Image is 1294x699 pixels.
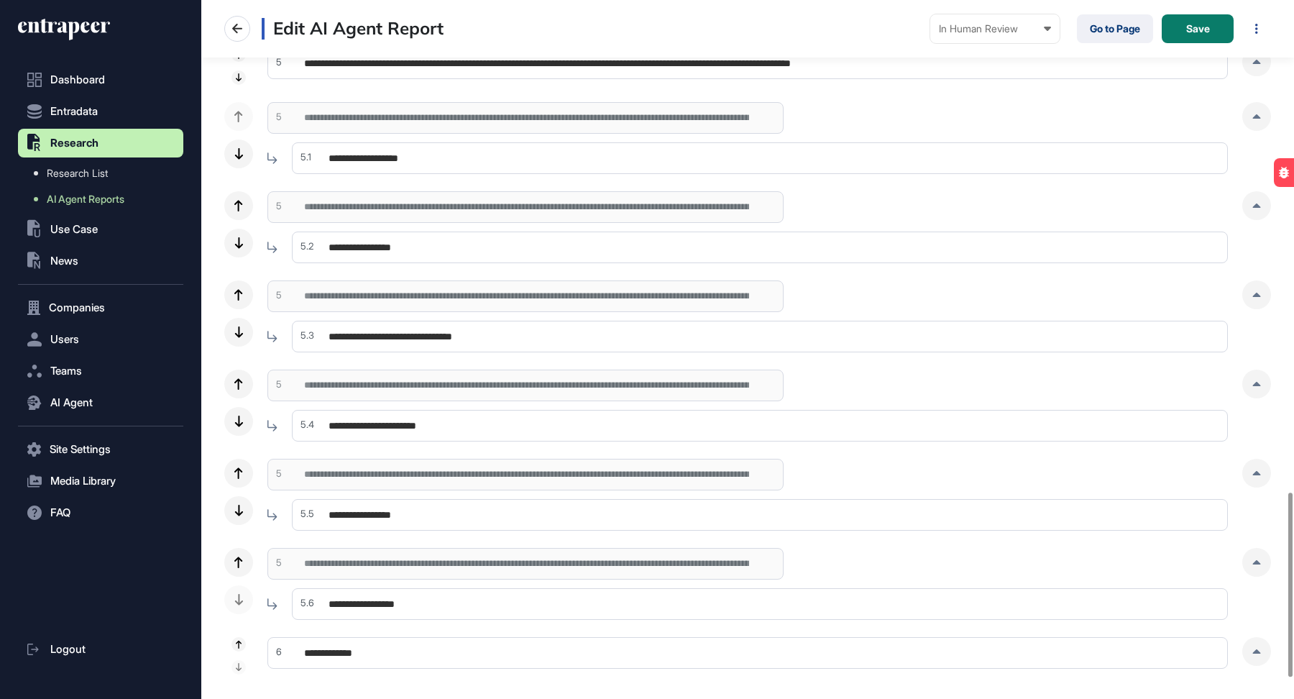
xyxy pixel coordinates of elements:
span: News [50,255,78,267]
button: Teams [18,357,183,385]
span: Teams [50,365,82,377]
span: Media Library [50,475,116,487]
div: 5 [267,288,282,303]
button: AI Agent [18,388,183,417]
button: Companies [18,293,183,322]
div: 5.5 [292,507,314,521]
span: AI Agent [50,397,93,408]
div: 5.1 [292,150,311,165]
div: 5 [267,378,282,392]
button: News [18,247,183,275]
span: Site Settings [50,444,111,455]
h3: Edit AI Agent Report [262,18,444,40]
a: AI Agent Reports [25,186,183,212]
button: Entradata [18,97,183,126]
div: 5 [267,110,282,124]
span: AI Agent Reports [47,193,124,205]
a: Research List [25,160,183,186]
button: Save [1162,14,1234,43]
span: Companies [49,302,105,314]
div: 6 [267,645,282,659]
span: Entradata [50,106,98,117]
div: 5 [267,199,282,214]
a: Dashboard [18,65,183,94]
a: Go to Page [1077,14,1153,43]
span: Dashboard [50,74,105,86]
span: Research List [47,168,108,179]
div: 5 [267,556,282,570]
button: Site Settings [18,435,183,464]
span: Research [50,137,98,149]
div: 5.3 [292,329,314,343]
span: Save [1186,24,1210,34]
span: Use Case [50,224,98,235]
button: Media Library [18,467,183,495]
div: 5.2 [292,239,313,254]
div: 5 [267,55,282,70]
button: Users [18,325,183,354]
button: Research [18,129,183,157]
div: 5 [267,467,282,481]
button: FAQ [18,498,183,527]
div: In Human Review [939,23,1051,35]
span: Users [50,334,79,345]
button: Use Case [18,215,183,244]
span: Logout [50,644,86,655]
a: Logout [18,635,183,664]
span: FAQ [50,507,70,518]
div: 5.6 [292,596,314,611]
div: 5.4 [292,418,314,432]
